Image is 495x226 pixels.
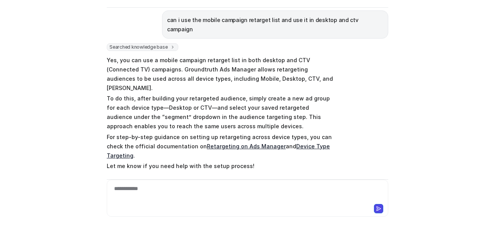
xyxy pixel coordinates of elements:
[107,43,178,51] span: Searched knowledge base
[107,161,333,171] p: Let me know if you need help with the setup process!
[167,15,383,34] p: can i use the mobile campaign retarget list and use it in desktop and ctv campaign
[107,94,333,131] p: To do this, after building your retargeted audience, simply create a new ad group for each device...
[107,133,333,160] p: For step-by-step guidance on setting up retargeting across device types, you can check the offici...
[107,56,333,93] p: Yes, you can use a mobile campaign retarget list in both desktop and CTV (Connected TV) campaigns...
[207,143,286,150] a: Retargeting on Ads Manager
[107,143,330,159] a: Device Type Targeting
